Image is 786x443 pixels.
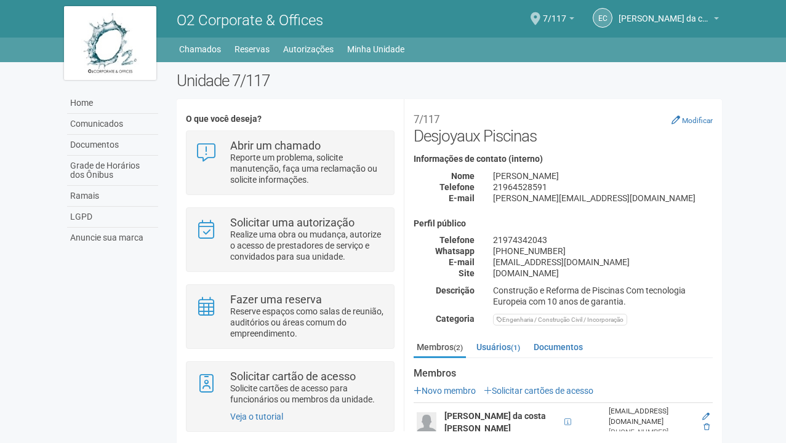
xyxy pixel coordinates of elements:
a: Home [67,93,158,114]
a: Usuários(1) [473,338,523,356]
strong: Telefone [439,235,475,245]
a: Membros(2) [414,338,466,358]
div: Construção e Reforma de Piscinas Com tecnologia Europeia com 10 anos de garantia. [484,285,722,307]
div: [PERSON_NAME][EMAIL_ADDRESS][DOMAIN_NAME] [484,193,722,204]
strong: E-mail [449,193,475,203]
a: Documentos [67,135,158,156]
div: [PHONE_NUMBER] [609,427,693,437]
img: user.png [417,412,436,432]
strong: [PERSON_NAME] da costa [PERSON_NAME] [444,411,546,433]
strong: Membros [414,368,713,379]
a: Ramais [67,186,158,207]
a: Autorizações [283,41,334,58]
div: 21964528591 [484,182,722,193]
div: [PERSON_NAME] [484,170,722,182]
div: 21974342043 [484,234,722,245]
div: [DOMAIN_NAME] [484,268,722,279]
a: Minha Unidade [347,41,404,58]
strong: E-mail [449,257,475,267]
h4: O que você deseja? [186,114,395,124]
p: Realize uma obra ou mudança, autorize o acesso de prestadores de serviço e convidados para sua un... [230,229,385,262]
strong: Site [459,268,475,278]
strong: Solicitar cartão de acesso [230,370,356,383]
a: Comunicados [67,114,158,135]
a: 7/117 [543,15,574,25]
h2: Unidade 7/117 [177,71,723,90]
p: Reserve espaços como salas de reunião, auditórios ou áreas comum do empreendimento. [230,306,385,339]
p: Reporte um problema, solicite manutenção, faça uma reclamação ou solicite informações. [230,152,385,185]
a: Editar membro [702,412,710,421]
a: Modificar [672,115,713,125]
span: 7/117 [543,2,566,23]
a: LGPD [67,207,158,228]
a: Excluir membro [704,423,710,431]
strong: Whatsapp [435,246,475,256]
strong: Solicitar uma autorização [230,216,355,229]
small: Modificar [682,116,713,125]
a: Grade de Horários dos Ônibus [67,156,158,186]
div: [EMAIL_ADDRESS][DOMAIN_NAME] [484,257,722,268]
a: Fazer uma reserva Reserve espaços como salas de reunião, auditórios ou áreas comum do empreendime... [196,294,385,339]
small: (1) [511,343,520,352]
a: Novo membro [414,386,476,396]
img: logo.jpg [64,6,156,80]
strong: Abrir um chamado [230,139,321,152]
h2: Desjoyaux Piscinas [414,108,713,145]
a: Solicitar uma autorização Realize uma obra ou mudança, autorize o acesso de prestadores de serviç... [196,217,385,262]
strong: Fazer uma reserva [230,293,322,306]
small: (2) [454,343,463,352]
strong: Categoria [436,314,475,324]
span: O2 Corporate & Offices [177,12,323,29]
a: Documentos [531,338,586,356]
h4: Informações de contato (interno) [414,154,713,164]
a: Abrir um chamado Reporte um problema, solicite manutenção, faça uma reclamação ou solicite inform... [196,140,385,185]
a: Anuncie sua marca [67,228,158,248]
a: [PERSON_NAME] da costa [PERSON_NAME] [619,15,719,25]
a: Veja o tutorial [230,412,283,421]
strong: Telefone [439,182,475,192]
a: Chamados [179,41,221,58]
strong: Descrição [436,285,475,295]
div: Engenharia / Construção Civil / Incorporação [493,314,627,325]
div: [PHONE_NUMBER] [484,245,722,257]
strong: Nome [451,171,475,181]
a: Solicitar cartão de acesso Solicite cartões de acesso para funcionários ou membros da unidade. [196,371,385,405]
a: Solicitar cartões de acesso [484,386,593,396]
div: [EMAIL_ADDRESS][DOMAIN_NAME] [609,406,693,427]
h4: Perfil público [414,219,713,228]
a: Reservas [235,41,270,58]
span: Ericson candido da costa silva [619,2,711,23]
a: Ec [593,8,612,28]
small: 7/117 [414,113,439,126]
p: Solicite cartões de acesso para funcionários ou membros da unidade. [230,383,385,405]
